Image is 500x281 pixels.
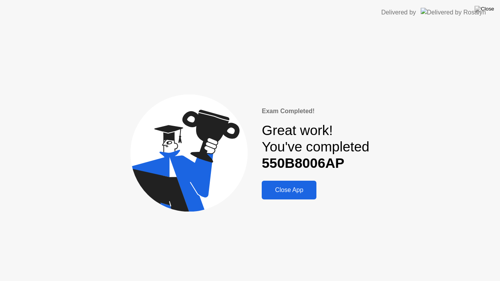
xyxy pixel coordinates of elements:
button: Close App [262,181,316,199]
div: Delivered by [381,8,416,17]
div: Exam Completed! [262,107,369,116]
b: 550B8006AP [262,155,344,171]
div: Close App [264,187,314,194]
img: Close [475,6,494,12]
div: Great work! You've completed [262,122,369,172]
img: Delivered by Rosalyn [421,8,486,17]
